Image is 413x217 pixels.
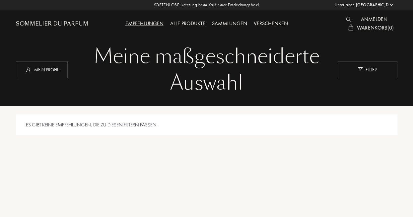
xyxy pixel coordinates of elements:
div: Auswahl [21,70,392,96]
img: cart_white.svg [348,25,354,31]
div: Empfehlungen [122,20,167,28]
a: Sammlungen [209,20,250,27]
div: Mein Profil [16,61,68,78]
a: Anmelden [358,16,391,23]
div: Alle Produkte [167,20,209,28]
a: Sommelier du Parfum [16,20,88,28]
img: arrow_w.png [389,2,394,7]
div: Sammlungen [209,20,250,28]
a: Empfehlungen [122,20,167,27]
img: new_filter_w.svg [358,67,363,72]
span: Warenkorb ( 0 ) [357,24,394,31]
span: Lieferland: [335,2,354,8]
div: Anmelden [358,15,391,24]
img: search_icn_white.svg [346,17,351,22]
div: Meine maßgeschneiderte [21,43,392,70]
div: Verschenken [250,20,291,28]
a: Alle Produkte [167,20,209,27]
div: Es gibt keine Empfehlungen, die zu diesen Filtern passen. [16,114,397,135]
a: Verschenken [250,20,291,27]
div: Filter [338,61,397,78]
img: profil_icn_w.svg [25,66,32,73]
